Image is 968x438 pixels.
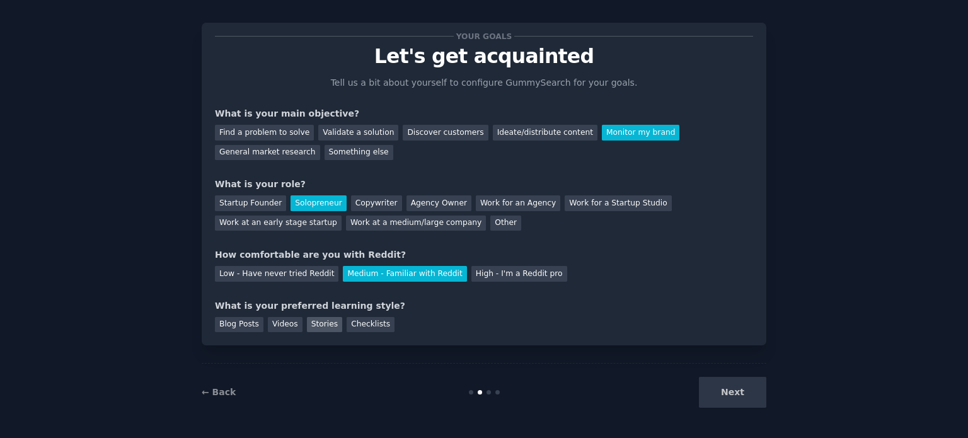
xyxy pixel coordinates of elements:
[215,317,263,333] div: Blog Posts
[343,266,466,282] div: Medium - Familiar with Reddit
[215,107,753,120] div: What is your main objective?
[202,387,236,397] a: ← Back
[215,299,753,313] div: What is your preferred learning style?
[215,178,753,191] div: What is your role?
[215,216,342,231] div: Work at an early stage startup
[325,76,643,89] p: Tell us a bit about yourself to configure GummySearch for your goals.
[215,45,753,67] p: Let's get acquainted
[215,145,320,161] div: General market research
[291,195,346,211] div: Solopreneur
[347,317,395,333] div: Checklists
[403,125,488,141] div: Discover customers
[307,317,342,333] div: Stories
[268,317,302,333] div: Videos
[318,125,398,141] div: Validate a solution
[346,216,486,231] div: Work at a medium/large company
[493,125,597,141] div: Ideate/distribute content
[351,195,402,211] div: Copywriter
[325,145,393,161] div: Something else
[565,195,671,211] div: Work for a Startup Studio
[215,248,753,262] div: How comfortable are you with Reddit?
[471,266,567,282] div: High - I'm a Reddit pro
[490,216,521,231] div: Other
[215,266,338,282] div: Low - Have never tried Reddit
[602,125,679,141] div: Monitor my brand
[454,30,514,43] span: Your goals
[215,125,314,141] div: Find a problem to solve
[476,195,560,211] div: Work for an Agency
[215,195,286,211] div: Startup Founder
[406,195,471,211] div: Agency Owner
